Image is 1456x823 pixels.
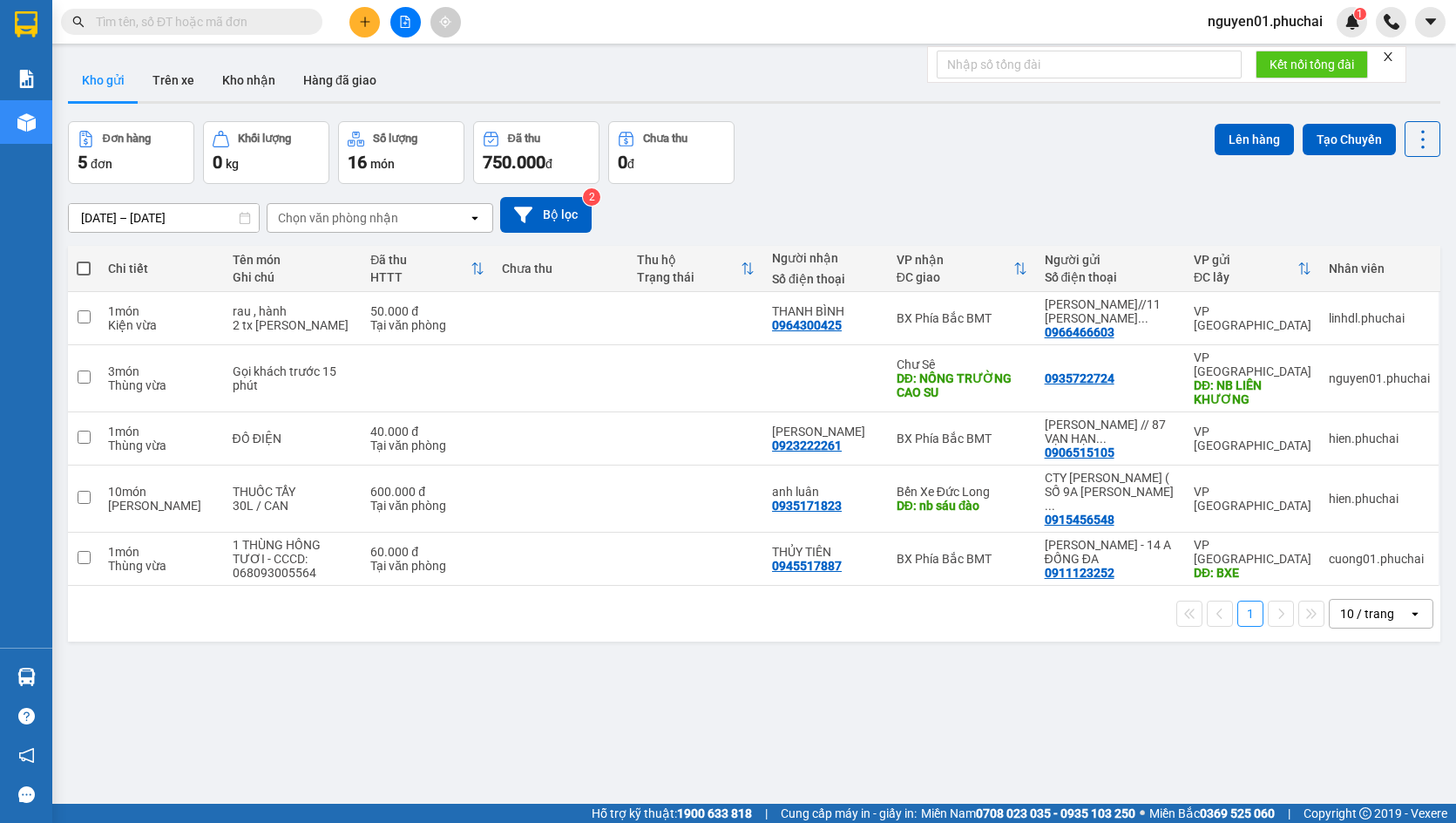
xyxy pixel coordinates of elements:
[233,253,354,267] div: Tên món
[897,270,1013,284] div: ĐC giao
[370,270,470,284] div: HTTT
[108,425,215,439] div: 1 món
[108,378,215,392] div: Thùng vừa
[765,804,768,823] span: |
[508,133,540,145] div: Đã thu
[1408,607,1422,621] svg: open
[1329,311,1430,325] div: linhdl.phuchai
[592,804,752,823] span: Hỗ trợ kỹ thuật:
[1045,538,1176,566] div: TRẦN MINH TIẾN - 14 A ĐỐNG ĐA
[108,499,215,513] div: Món
[370,499,484,513] div: Tại văn phòng
[289,59,390,101] button: Hàng đã giao
[108,364,215,378] div: 3 món
[78,152,87,173] span: 5
[103,133,151,145] div: Đơn hàng
[1329,552,1430,566] div: cuong01.phuchai
[1096,432,1107,446] span: ...
[1045,471,1176,513] div: CTY KIM KHOA ĐĂNG ( SỐ 9A HOÀNG DIỆU - PHƯỜNG CAMLY- ĐÀ LẠT ) ( MST 5801519639 )
[226,157,239,171] span: kg
[627,157,634,171] span: đ
[637,253,741,267] div: Thu hộ
[18,708,35,724] span: question-circle
[1045,566,1114,580] div: 0911123252
[203,121,329,184] button: Khối lượng0kg
[583,188,600,206] sup: 2
[897,311,1027,325] div: BX Phía Bắc BMT
[1194,304,1311,332] div: VP [GEOGRAPHIC_DATA]
[1194,270,1297,284] div: ĐC lấy
[1357,8,1363,20] span: 1
[618,152,627,173] span: 0
[888,246,1036,292] th: Toggle SortBy
[897,552,1027,566] div: BX Phía Bắc BMT
[1149,804,1275,823] span: Miền Bắc
[772,559,842,573] div: 0945517887
[1045,325,1114,339] div: 0966466603
[108,559,215,573] div: Thùng vừa
[233,304,354,318] div: rau , hành
[1194,350,1311,378] div: VP [GEOGRAPHIC_DATA]
[233,432,354,446] div: ĐỒ ĐIỆN
[897,499,1027,513] div: DĐ: nb sáu đào
[233,270,354,284] div: Ghi chú
[608,121,735,184] button: Chưa thu0đ
[1329,371,1430,385] div: nguyen01.phuchai
[772,485,879,499] div: anh luân
[1382,51,1394,63] span: close
[637,270,741,284] div: Trạng thái
[473,121,599,184] button: Đã thu750.000đ
[1045,371,1114,385] div: 0935722724
[1303,124,1396,155] button: Tạo Chuyến
[349,7,380,37] button: plus
[108,485,215,499] div: 10 món
[1045,297,1176,325] div: ĐĂNG THỊ TUYẾT NGÂN//11 TÔ VĨNH DIỄN 066195023152
[1185,246,1320,292] th: Toggle SortBy
[897,371,1027,399] div: DĐ: NÔNG TRƯỜNG CAO SU
[1215,124,1294,155] button: Lên hàng
[1045,499,1055,513] span: ...
[1344,14,1360,30] img: icon-new-feature
[468,211,482,225] svg: open
[370,318,484,332] div: Tại văn phòng
[1288,804,1290,823] span: |
[772,425,879,439] div: VĂN KHÁNH
[1329,262,1430,275] div: Nhân viên
[1194,10,1337,32] span: nguyen01.phuchai
[781,804,917,823] span: Cung cấp máy in - giấy in:
[373,133,417,145] div: Số lượng
[233,499,354,513] div: 30L / CAN
[96,12,301,31] input: Tìm tên, số ĐT hoặc mã đơn
[772,304,879,318] div: THANH BÌNH
[1270,55,1354,74] span: Kết nối tổng đài
[233,364,354,392] div: Gọi khách trước 15 phút
[1237,601,1263,627] button: 1
[362,246,492,292] th: Toggle SortBy
[677,806,752,820] strong: 1900 633 818
[772,439,842,452] div: 0923222261
[370,425,484,439] div: 40.000 đ
[1140,810,1145,817] span: ⚪️
[897,485,1027,499] div: Bến Xe Đức Long
[18,747,35,764] span: notification
[500,197,592,233] button: Bộ lọc
[1045,446,1114,459] div: 0906515105
[1384,14,1399,30] img: phone-icon
[18,786,35,803] span: message
[139,59,208,101] button: Trên xe
[68,59,139,101] button: Kho gửi
[1256,51,1368,78] button: Kết nối tổng đài
[370,253,470,267] div: Đã thu
[233,318,354,332] div: 2 tx dán chung
[430,7,461,37] button: aim
[643,133,687,145] div: Chưa thu
[208,59,289,101] button: Kho nhận
[370,157,395,171] span: món
[1045,418,1176,446] div: LƯƠNG HỮU PHÚ LỘC // 87 VẠN HẠNH // 056203010264
[233,485,354,499] div: THUỐC TẨY
[399,16,411,28] span: file-add
[772,251,879,265] div: Người nhận
[1329,432,1430,446] div: hien.phuchai
[390,7,421,37] button: file-add
[545,157,552,171] span: đ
